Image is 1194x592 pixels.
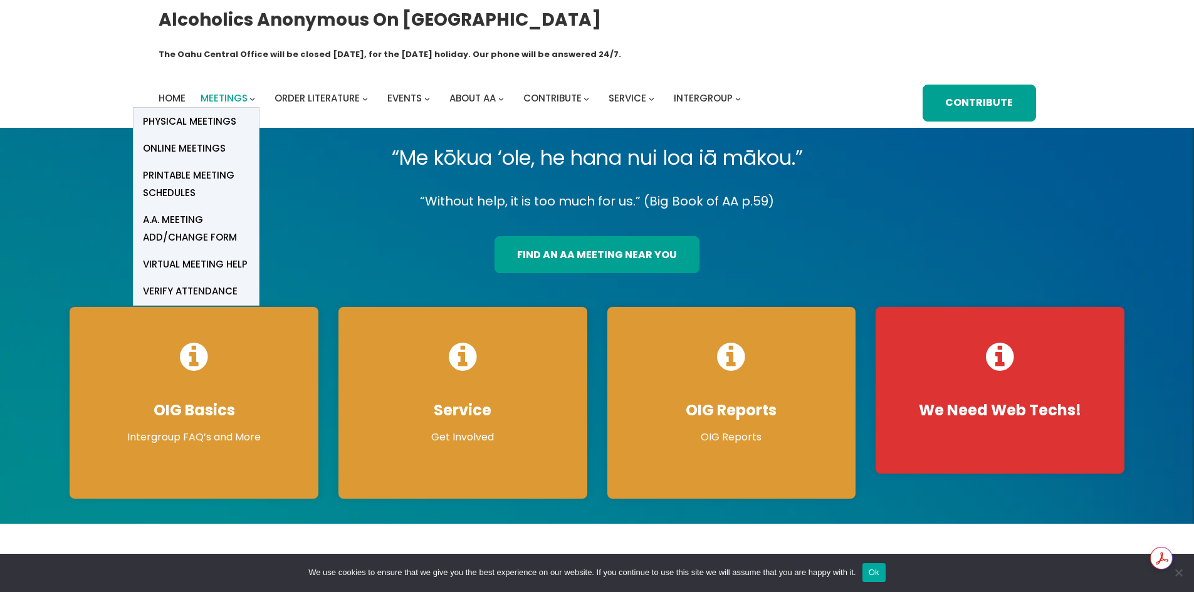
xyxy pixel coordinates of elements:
button: Contribute submenu [584,96,589,101]
span: Printable Meeting Schedules [143,167,249,202]
button: Events submenu [424,96,430,101]
a: Contribute [523,90,582,107]
span: Physical Meetings [143,113,236,130]
p: “Without help, it is too much for us.” (Big Book of AA p.59) [60,190,1134,212]
a: A.A. Meeting Add/Change Form [134,206,259,251]
span: Events [387,91,422,105]
button: Ok [862,563,886,582]
a: Service [609,90,646,107]
button: Order Literature submenu [362,96,368,101]
span: Home [159,91,186,105]
h4: Service [351,401,575,420]
button: Intergroup submenu [735,96,741,101]
a: Home [159,90,186,107]
a: find an aa meeting near you [495,236,699,273]
span: Intergroup [674,91,733,105]
a: Meetings [201,90,248,107]
h4: OIG Basics [82,401,306,420]
span: verify attendance [143,283,238,300]
span: About AA [449,91,496,105]
p: Intergroup FAQ’s and More [82,430,306,445]
span: Virtual Meeting Help [143,256,248,273]
a: verify attendance [134,278,259,305]
span: No [1172,566,1185,579]
span: Contribute [523,91,582,105]
nav: Intergroup [159,90,745,107]
span: A.A. Meeting Add/Change Form [143,211,249,246]
a: Intergroup [674,90,733,107]
span: Online Meetings [143,140,226,157]
span: Service [609,91,646,105]
a: Virtual Meeting Help [134,251,259,278]
h4: OIG Reports [620,401,844,420]
h4: We Need Web Techs! [888,401,1112,420]
a: Events [387,90,422,107]
button: About AA submenu [498,96,504,101]
a: Printable Meeting Schedules [134,162,259,206]
span: Meetings [201,91,248,105]
a: Physical Meetings [134,108,259,135]
a: Alcoholics Anonymous on [GEOGRAPHIC_DATA] [159,4,601,35]
p: Get Involved [351,430,575,445]
a: About AA [449,90,496,107]
span: Order Literature [275,91,360,105]
p: “Me kōkua ‘ole, he hana nui loa iā mākou.” [60,140,1134,175]
a: Online Meetings [134,135,259,162]
button: Meetings submenu [249,96,255,101]
span: We use cookies to ensure that we give you the best experience on our website. If you continue to ... [308,566,856,579]
button: Service submenu [649,96,654,101]
h1: The Oahu Central Office will be closed [DATE], for the [DATE] holiday. Our phone will be answered... [159,48,621,61]
a: Contribute [923,85,1035,122]
p: OIG Reports [620,430,844,445]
